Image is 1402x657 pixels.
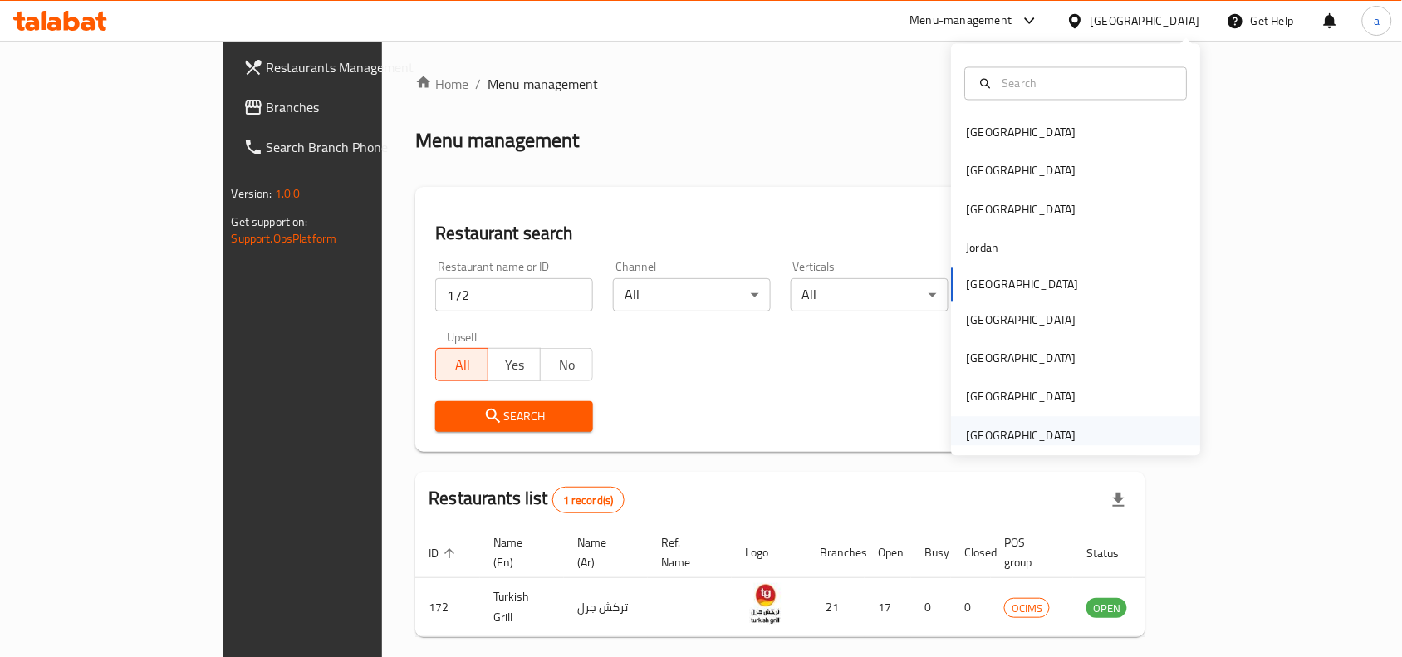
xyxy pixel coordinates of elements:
[230,47,458,87] a: Restaurants Management
[493,532,544,572] span: Name (En)
[911,578,951,637] td: 0
[910,11,1012,31] div: Menu-management
[540,348,593,381] button: No
[806,578,865,637] td: 21
[553,493,624,508] span: 1 record(s)
[429,543,460,563] span: ID
[435,278,593,311] input: Search for restaurant name or ID..
[1086,599,1127,618] span: OPEN
[967,200,1076,218] div: [GEOGRAPHIC_DATA]
[911,527,951,578] th: Busy
[661,532,712,572] span: Ref. Name
[951,578,991,637] td: 0
[267,137,444,157] span: Search Branch Phone
[967,311,1076,329] div: [GEOGRAPHIC_DATA]
[547,353,586,377] span: No
[495,353,534,377] span: Yes
[791,278,949,311] div: All
[967,426,1076,444] div: [GEOGRAPHIC_DATA]
[275,183,301,204] span: 1.0.0
[1091,12,1200,30] div: [GEOGRAPHIC_DATA]
[996,74,1177,92] input: Search
[967,239,999,257] div: Jordan
[232,183,272,204] span: Version:
[429,486,624,513] h2: Restaurants list
[488,74,598,94] span: Menu management
[415,527,1218,637] table: enhanced table
[415,127,579,154] h2: Menu management
[732,527,806,578] th: Logo
[552,487,625,513] div: Total records count
[577,532,628,572] span: Name (Ar)
[232,228,337,249] a: Support.OpsPlatform
[488,348,541,381] button: Yes
[1086,598,1127,618] div: OPEN
[447,331,478,343] label: Upsell
[449,406,580,427] span: Search
[865,527,911,578] th: Open
[967,124,1076,142] div: [GEOGRAPHIC_DATA]
[443,353,482,377] span: All
[806,527,865,578] th: Branches
[967,350,1076,368] div: [GEOGRAPHIC_DATA]
[967,388,1076,406] div: [GEOGRAPHIC_DATA]
[267,57,444,77] span: Restaurants Management
[613,278,771,311] div: All
[232,211,308,233] span: Get support on:
[1086,543,1140,563] span: Status
[1099,480,1139,520] div: Export file
[435,401,593,432] button: Search
[967,162,1076,180] div: [GEOGRAPHIC_DATA]
[475,74,481,94] li: /
[1005,599,1049,618] span: OCIMS
[745,583,787,625] img: Turkish Grill
[865,578,911,637] td: 17
[951,527,991,578] th: Closed
[435,221,1125,246] h2: Restaurant search
[480,578,564,637] td: Turkish Grill
[267,97,444,117] span: Branches
[1004,532,1053,572] span: POS group
[230,127,458,167] a: Search Branch Phone
[415,74,1145,94] nav: breadcrumb
[1374,12,1380,30] span: a
[564,578,648,637] td: تركش جرل
[435,348,488,381] button: All
[230,87,458,127] a: Branches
